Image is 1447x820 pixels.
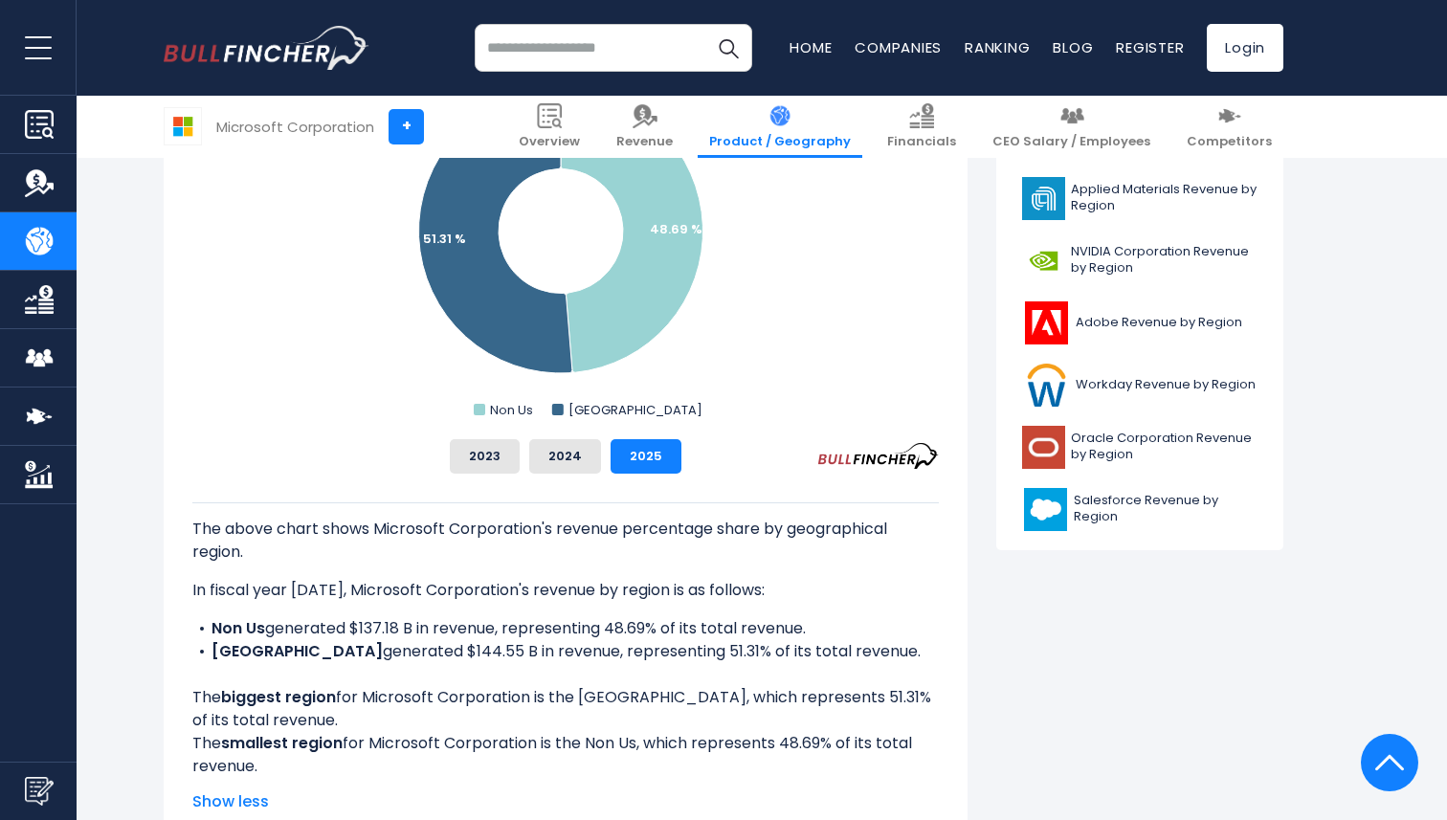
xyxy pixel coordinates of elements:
span: Applied Materials Revenue by Region [1071,182,1258,214]
button: 2024 [529,439,601,474]
a: Ranking [965,37,1030,57]
a: Go to homepage [164,26,369,70]
button: 2025 [611,439,681,474]
span: Adobe Revenue by Region [1076,315,1242,331]
li: generated $137.18 B in revenue, representing 48.69% of its total revenue. [192,617,939,640]
span: Salesforce Revenue by Region [1074,493,1258,525]
button: Search [704,24,752,72]
b: Non Us [211,617,265,639]
p: In fiscal year [DATE], Microsoft Corporation's revenue by region is as follows: [192,579,939,602]
text: Non Us [490,401,533,419]
div: The for Microsoft Corporation is the [GEOGRAPHIC_DATA], which represents 51.31% of its total reve... [192,502,939,778]
a: Oracle Corporation Revenue by Region [1011,421,1269,474]
a: + [389,109,424,144]
text: 51.31 % [423,230,466,248]
span: Financials [887,134,956,150]
img: CRM logo [1022,488,1068,531]
img: bullfincher logo [164,26,369,70]
img: WDAY logo [1022,364,1070,407]
a: Blog [1053,37,1093,57]
span: CEO Salary / Employees [992,134,1150,150]
span: NVIDIA Corporation Revenue by Region [1071,244,1258,277]
span: Oracle Corporation Revenue by Region [1071,431,1258,463]
text: 48.69 % [650,220,702,238]
span: Overview [519,134,580,150]
img: ADBE logo [1022,301,1070,344]
svg: Microsoft Corporation's Revenue Share by Region [192,41,939,424]
text: [GEOGRAPHIC_DATA] [568,401,702,419]
a: Login [1207,24,1283,72]
a: Applied Materials Revenue by Region [1011,172,1269,225]
p: The above chart shows Microsoft Corporation's revenue percentage share by geographical region. [192,518,939,564]
b: [GEOGRAPHIC_DATA] [211,640,383,662]
li: generated $144.55 B in revenue, representing 51.31% of its total revenue. [192,640,939,663]
a: Adobe Revenue by Region [1011,297,1269,349]
b: smallest region [221,732,343,754]
div: Microsoft Corporation [216,116,374,138]
img: ORCL logo [1022,426,1065,469]
span: Workday Revenue by Region [1076,377,1256,393]
img: MSFT logo [165,108,201,144]
a: Salesforce Revenue by Region [1011,483,1269,536]
span: Revenue [616,134,673,150]
a: Home [790,37,832,57]
a: CEO Salary / Employees [981,96,1162,158]
span: Show less [192,790,939,813]
a: NVIDIA Corporation Revenue by Region [1011,234,1269,287]
a: Product / Geography [698,96,862,158]
a: Register [1116,37,1184,57]
img: AMAT logo [1022,177,1065,220]
a: Companies [855,37,942,57]
img: NVDA logo [1022,239,1065,282]
span: Product / Geography [709,134,851,150]
a: Revenue [605,96,684,158]
a: Workday Revenue by Region [1011,359,1269,411]
a: Competitors [1175,96,1283,158]
a: Overview [507,96,591,158]
b: biggest region [221,686,336,708]
button: 2023 [450,439,520,474]
a: Financials [876,96,968,158]
span: Competitors [1187,134,1272,150]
